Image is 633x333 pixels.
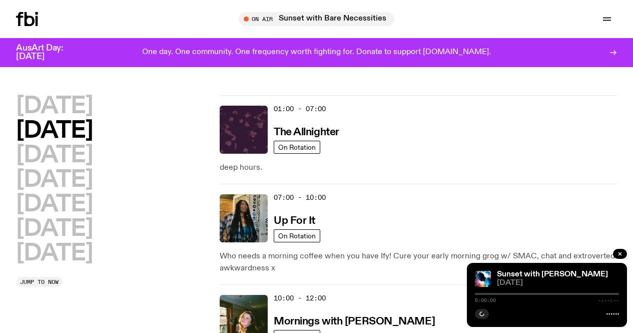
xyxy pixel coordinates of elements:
[16,277,63,287] button: Jump to now
[475,298,496,303] span: 0:00:00
[274,293,326,303] span: 10:00 - 12:00
[220,250,617,274] p: Who needs a morning coffee when you have Ify! Cure your early morning grog w/ SMAC, chat and extr...
[16,218,93,240] button: [DATE]
[274,193,326,202] span: 07:00 - 10:00
[274,214,315,226] a: Up For It
[16,193,93,216] button: [DATE]
[274,229,320,242] a: On Rotation
[16,242,93,265] button: [DATE]
[278,232,316,240] span: On Rotation
[274,316,435,327] h3: Mornings with [PERSON_NAME]
[274,104,326,114] span: 01:00 - 07:00
[16,144,93,167] button: [DATE]
[16,95,93,118] button: [DATE]
[16,44,80,61] h3: AusArt Day: [DATE]
[239,12,394,26] button: On AirSunset with Bare Necessities
[274,125,339,138] a: The Allnighter
[274,127,339,138] h3: The Allnighter
[274,141,320,154] a: On Rotation
[274,314,435,327] a: Mornings with [PERSON_NAME]
[16,120,93,142] button: [DATE]
[497,279,619,287] span: [DATE]
[220,162,617,174] p: deep hours.
[274,216,315,226] h3: Up For It
[16,169,93,191] button: [DATE]
[278,144,316,151] span: On Rotation
[20,279,59,285] span: Jump to now
[497,270,608,278] a: Sunset with [PERSON_NAME]
[142,48,491,57] p: One day. One community. One frequency worth fighting for. Donate to support [DOMAIN_NAME].
[598,298,619,303] span: -:--:--
[220,194,268,242] img: Ify - a Brown Skin girl with black braided twists, looking up to the side with her tongue stickin...
[475,271,491,287] img: Simon Caldwell stands side on, looking downwards. He has headphones on. Behind him is a brightly ...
